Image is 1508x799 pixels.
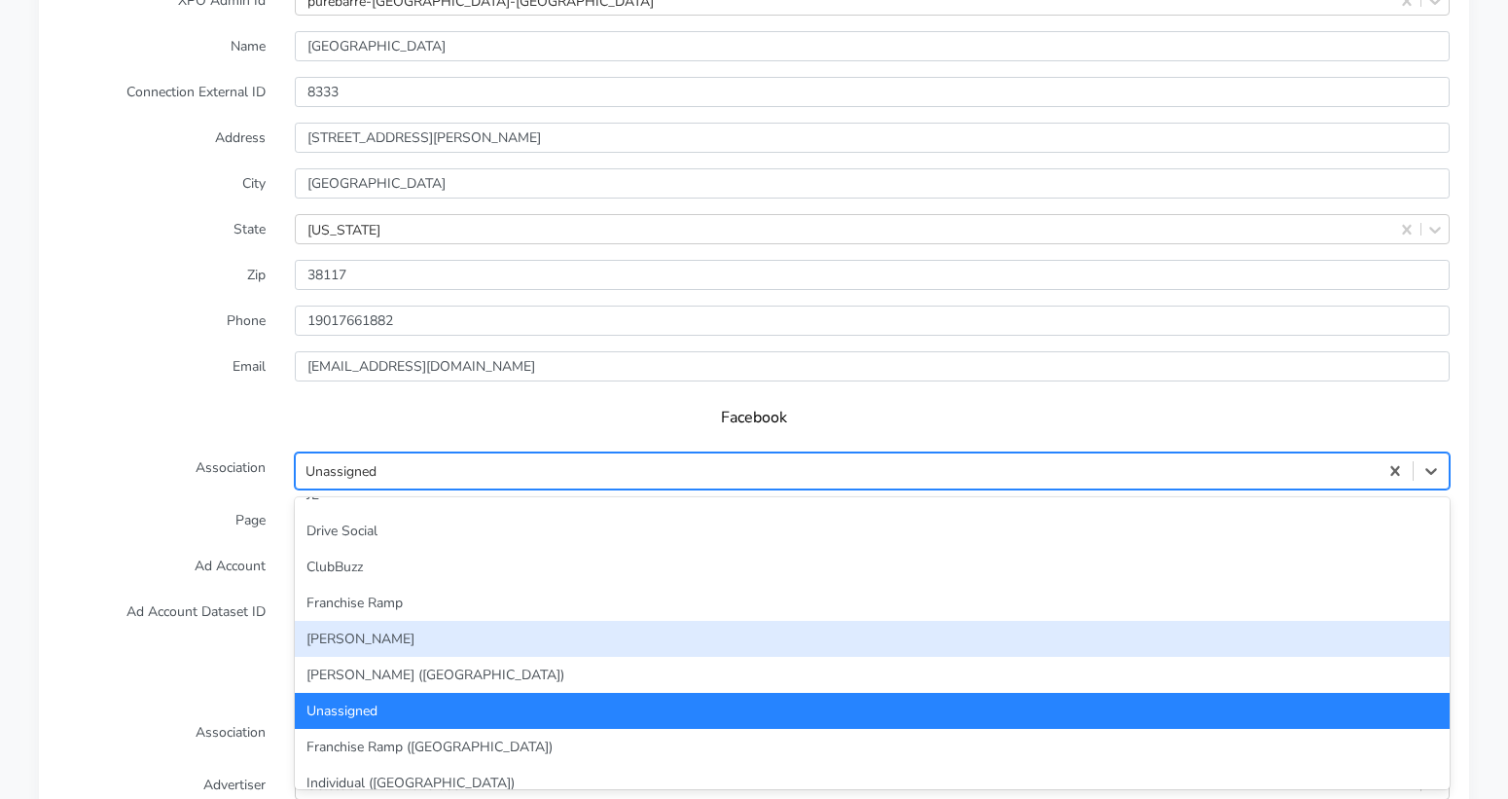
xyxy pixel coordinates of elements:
label: City [44,168,280,199]
label: Association [44,453,280,490]
input: Enter Email ... [295,351,1450,381]
div: Franchise Ramp [295,585,1450,621]
label: Phone [44,306,280,336]
label: Connection External ID [44,77,280,107]
input: Enter Address .. [295,123,1450,153]
label: Name [44,31,280,61]
input: Enter the external ID .. [295,77,1450,107]
label: Ad Account Dataset ID [44,597,280,647]
div: Franchise Ramp ([GEOGRAPHIC_DATA]) [295,729,1450,765]
div: Unassigned [305,460,377,481]
div: Unassigned [295,693,1450,729]
h5: TikTok [78,673,1430,692]
div: [PERSON_NAME] [295,621,1450,657]
input: Enter phone ... [295,306,1450,336]
label: State [44,214,280,244]
div: [PERSON_NAME] ([GEOGRAPHIC_DATA]) [295,657,1450,693]
h5: Facebook [78,409,1430,427]
div: ClubBuzz [295,549,1450,585]
label: Address [44,123,280,153]
div: [US_STATE] [307,219,380,239]
label: Association [44,717,280,754]
input: Enter Zip .. [295,260,1450,290]
div: Drive Social [295,513,1450,549]
label: Page [44,505,280,535]
input: Enter the City .. [295,168,1450,199]
input: Enter Name ... [295,31,1450,61]
label: Ad Account [44,551,280,581]
label: Zip [44,260,280,290]
label: Email [44,351,280,381]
